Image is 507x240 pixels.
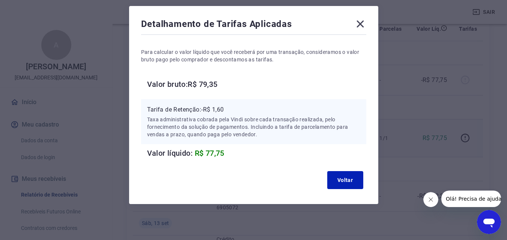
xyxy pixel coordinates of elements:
[147,116,360,138] p: Taxa administrativa cobrada pela Vindi sobre cada transação realizada, pelo fornecimento da soluç...
[147,105,360,114] p: Tarifa de Retenção: -R$ 1,60
[141,48,366,63] p: Para calcular o valor líquido que você receberá por uma transação, consideramos o valor bruto pag...
[477,210,501,234] iframe: Botão para abrir a janela de mensagens
[147,78,366,90] h6: Valor bruto: R$ 79,35
[195,149,224,158] span: R$ 77,75
[423,192,438,207] iframe: Fechar mensagem
[141,18,366,33] div: Detalhamento de Tarifas Aplicadas
[147,147,366,159] h6: Valor líquido:
[5,5,63,11] span: Olá! Precisa de ajuda?
[327,171,363,189] button: Voltar
[441,191,501,207] iframe: Mensagem da empresa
